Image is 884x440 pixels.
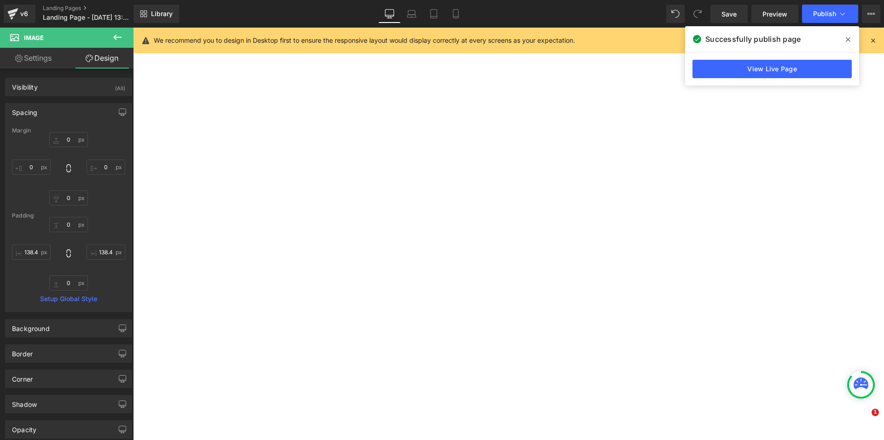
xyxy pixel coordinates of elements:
span: Save [721,9,737,19]
button: Publish [802,5,858,23]
a: Design [69,48,135,69]
div: Opacity [12,421,36,434]
span: Publish [813,10,836,17]
a: New Library [134,5,179,23]
span: Library [151,10,173,18]
div: Corner [12,370,33,383]
input: 0 [49,275,88,291]
a: Mobile [445,5,467,23]
div: Border [12,345,33,358]
div: (All) [115,78,125,93]
a: View Live Page [692,60,852,78]
div: Padding [12,212,125,219]
iframe: Intercom live chat [853,409,875,431]
span: 1 [872,409,879,416]
button: Undo [666,5,685,23]
div: Background [12,320,50,332]
div: v6 [18,8,30,20]
a: Preview [751,5,798,23]
div: Shadow [12,395,37,408]
span: Preview [762,9,787,19]
a: v6 [4,5,35,23]
input: 0 [12,245,51,260]
input: 0 [49,217,88,232]
a: Desktop [378,5,401,23]
a: Laptop [401,5,423,23]
input: 0 [49,132,88,147]
button: More [862,5,880,23]
div: Margin [12,127,125,134]
input: 0 [12,160,51,175]
button: Redo [688,5,707,23]
div: Visibility [12,78,38,91]
span: Successfully publish page [705,34,801,45]
p: We recommend you to design in Desktop first to ensure the responsive layout would display correct... [154,35,575,46]
input: 0 [87,160,125,175]
a: Tablet [423,5,445,23]
input: 0 [49,190,88,206]
a: Landing Pages [43,5,149,12]
input: 0 [87,245,125,260]
a: Setup Global Style [12,295,125,303]
span: Image [24,34,44,41]
span: Landing Page - [DATE] 13:21:12 [43,14,131,21]
div: Spacing [12,103,37,116]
